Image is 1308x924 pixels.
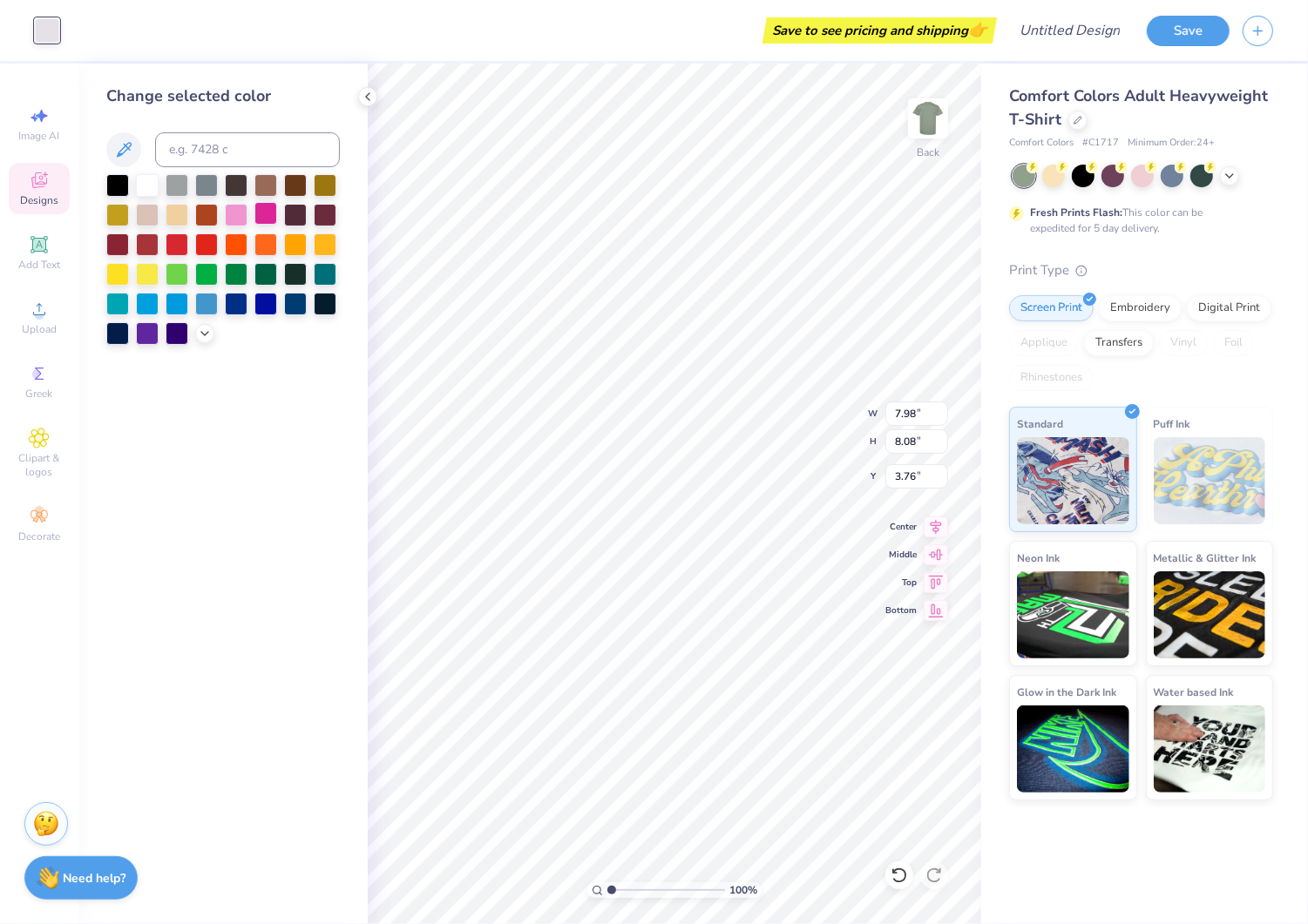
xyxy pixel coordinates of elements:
img: Back [911,101,945,136]
input: Untitled Design [1006,13,1134,48]
strong: Need help? [64,870,126,887]
span: Greek [26,387,53,401]
div: Vinyl [1159,330,1208,356]
span: Bottom [885,604,917,617]
img: Puff Ink [1154,437,1266,524]
div: Change selected color [106,84,340,108]
span: Decorate [18,529,60,543]
span: Comfort Colors Adult Heavyweight T-Shirt [1009,85,1268,130]
div: Save to see pricing and shipping [767,17,993,44]
img: Glow in the Dark Ink [1017,705,1129,792]
span: Minimum Order: 24 + [1128,136,1215,151]
div: Foil [1213,330,1254,356]
div: This color can be expedited for 5 day delivery. [1030,205,1244,236]
span: Middle [885,549,917,561]
img: Metallic & Glitter Ink [1154,571,1266,658]
span: Standard [1017,415,1063,433]
img: Standard [1017,437,1129,524]
span: # C1717 [1082,136,1119,151]
span: Comfort Colors [1009,136,1074,151]
div: Back [917,145,939,160]
div: Print Type [1009,260,1273,280]
span: Designs [20,193,58,207]
strong: Fresh Prints Flash: [1030,206,1122,219]
div: Embroidery [1099,295,1182,321]
span: Water based Ink [1154,683,1234,701]
div: Screen Print [1009,295,1094,321]
span: Puff Ink [1154,415,1190,433]
span: Neon Ink [1017,549,1060,567]
span: Upload [22,322,57,336]
span: Image AI [19,129,60,143]
span: 100 % [729,882,757,898]
span: Glow in the Dark Ink [1017,683,1116,701]
img: Neon Ink [1017,571,1129,658]
button: Save [1147,16,1230,46]
div: Digital Print [1187,295,1271,321]
div: Applique [1009,330,1079,356]
span: Center [885,521,917,533]
span: Metallic & Glitter Ink [1154,549,1257,567]
img: Water based Ink [1154,705,1266,792]
input: e.g. 7428 c [155,132,340,167]
div: Rhinestones [1009,365,1094,391]
span: 👉 [968,19,987,40]
span: Top [885,577,917,589]
div: Transfers [1084,330,1154,356]
span: Clipart & logos [9,451,70,479]
span: Add Text [18,258,60,272]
